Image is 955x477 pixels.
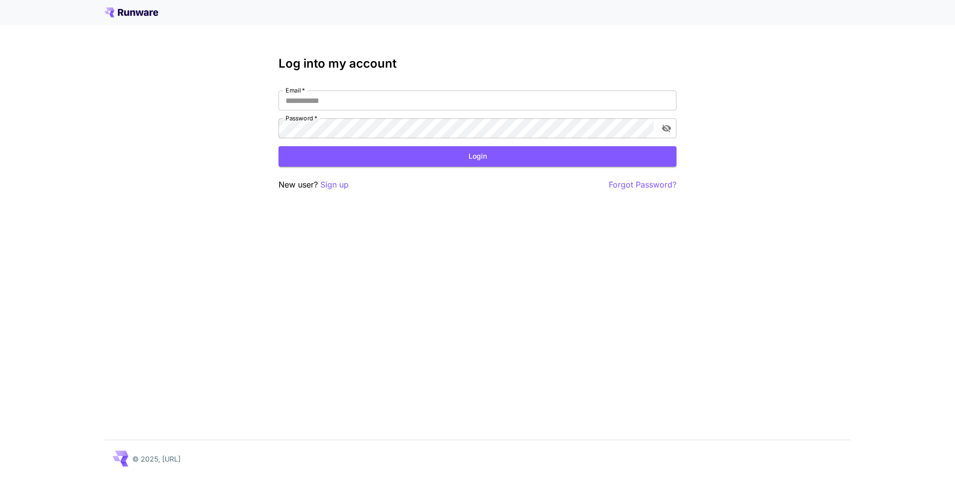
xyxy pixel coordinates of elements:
[286,114,317,122] label: Password
[286,86,305,95] label: Email
[132,454,181,464] p: © 2025, [URL]
[279,57,676,71] h3: Log into my account
[658,119,675,137] button: toggle password visibility
[279,146,676,167] button: Login
[609,179,676,191] button: Forgot Password?
[279,179,349,191] p: New user?
[320,179,349,191] button: Sign up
